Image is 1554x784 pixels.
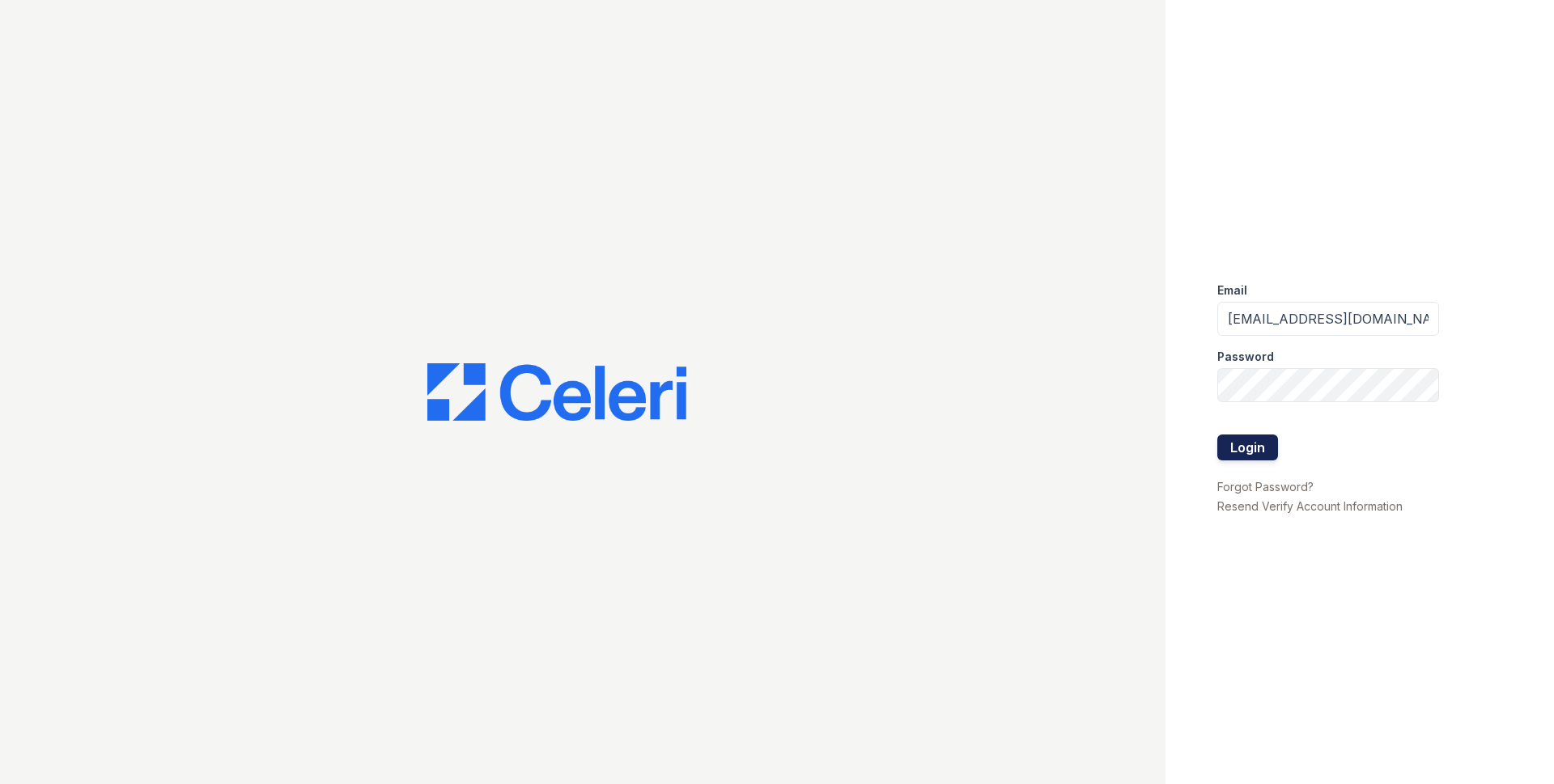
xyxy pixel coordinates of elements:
[1217,499,1403,513] a: Resend Verify Account Information
[1217,434,1278,460] button: Login
[1217,349,1274,365] label: Password
[1217,282,1247,299] label: Email
[427,363,686,422] img: CE_Logo_Blue-a8612792a0a2168367f1c8372b55b34899dd931a85d93a1a3d3e32e68fde9ad4.png
[1217,480,1314,494] a: Forgot Password?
